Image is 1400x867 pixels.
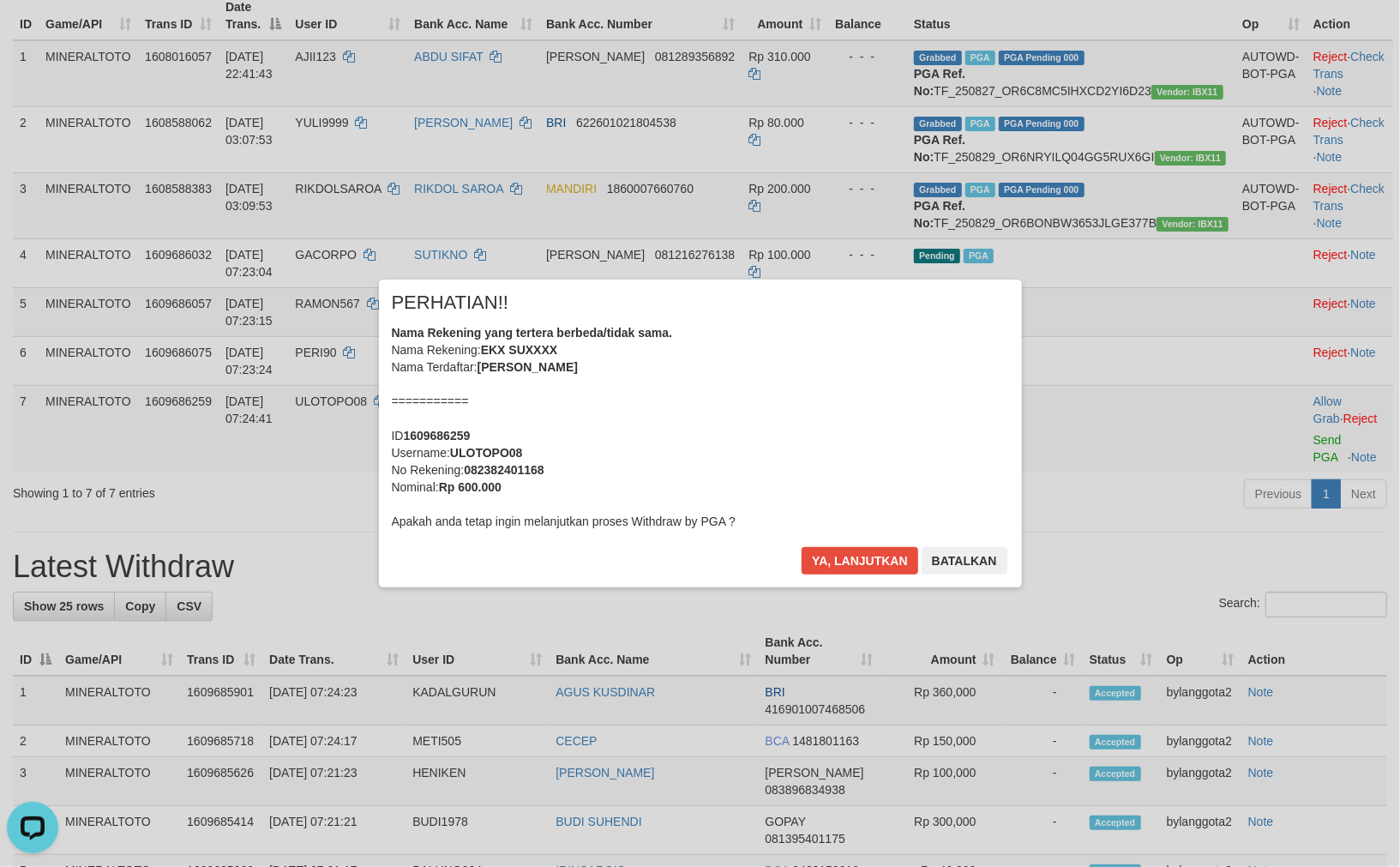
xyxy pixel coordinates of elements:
b: 1609686259 [404,429,471,443]
b: ULOTOPO08 [450,446,523,460]
b: Nama Rekening yang tertera berbeda/tidak sama. [392,326,673,340]
div: Nama Rekening: Nama Terdaftar: =========== ID Username: No Rekening: Nominal: Apakah anda tetap i... [392,324,1009,530]
b: Rp 600.000 [439,480,502,494]
button: Ya, lanjutkan [802,547,918,575]
b: [PERSON_NAME] [478,360,578,374]
b: 082382401168 [464,463,544,477]
button: Batalkan [922,547,1007,575]
b: EKX SUXXXX [481,343,557,357]
button: Open LiveChat chat widget [7,7,58,58]
span: PERHATIAN!! [392,294,509,311]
